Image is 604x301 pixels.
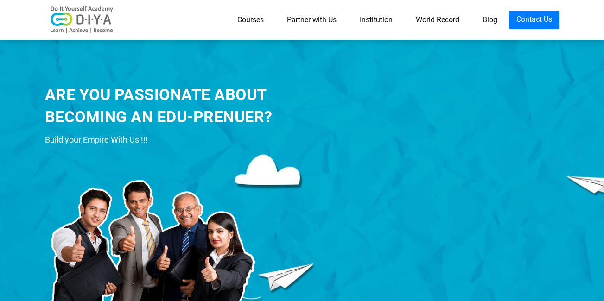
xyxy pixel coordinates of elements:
a: Blog [471,11,509,29]
div: Build your Empire With Us !!! [45,133,339,147]
a: Contact Us [509,11,559,29]
a: World Record [404,11,471,29]
div: ARE YOU PASSIONATE ABOUT BECOMING AN EDU-PRENUER? [45,84,339,128]
a: Courses [226,11,275,29]
a: Institution [348,11,404,29]
a: Partner with Us [275,11,348,29]
img: logo-v2.png [45,6,119,34]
